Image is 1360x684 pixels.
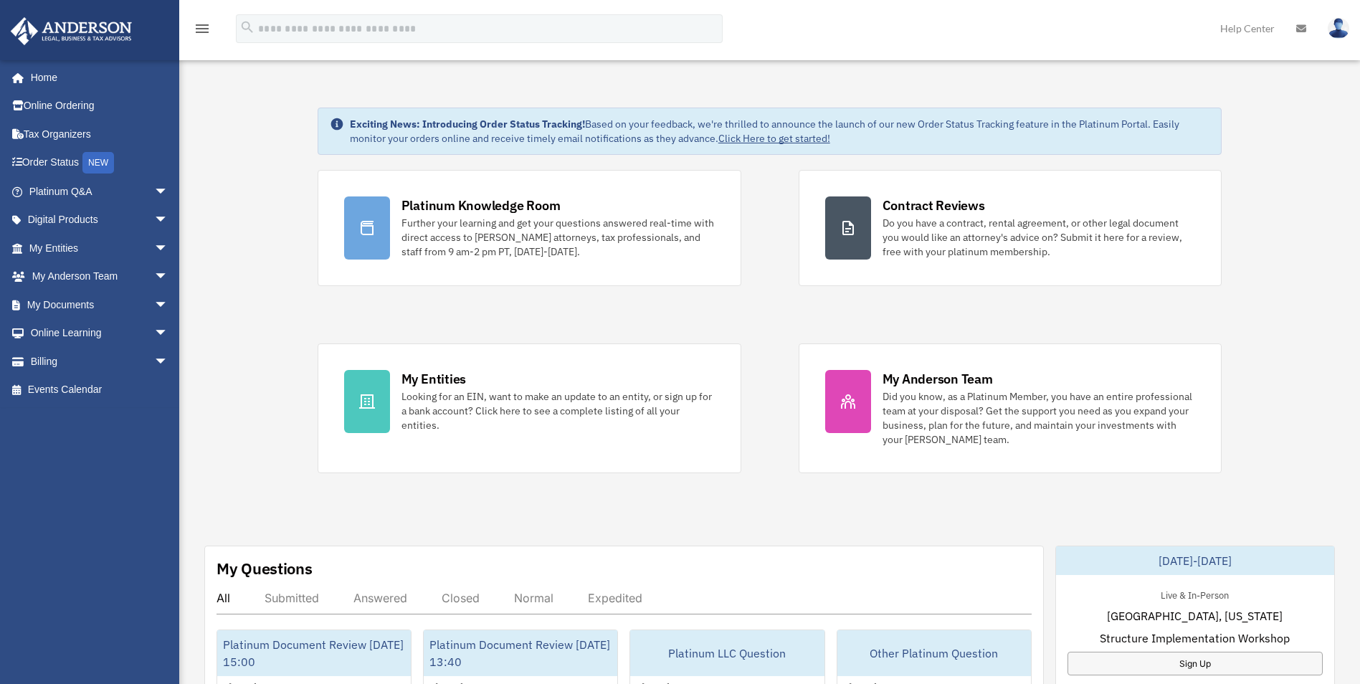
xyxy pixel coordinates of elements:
a: Platinum Knowledge Room Further your learning and get your questions answered real-time with dire... [318,170,741,286]
a: Contract Reviews Do you have a contract, rental agreement, or other legal document you would like... [799,170,1222,286]
div: All [217,591,230,605]
a: My Entitiesarrow_drop_down [10,234,190,262]
img: User Pic [1328,18,1349,39]
div: [DATE]-[DATE] [1056,546,1334,575]
div: Platinum Knowledge Room [401,196,561,214]
a: Click Here to get started! [718,132,830,145]
span: arrow_drop_down [154,290,183,320]
div: My Entities [401,370,466,388]
div: Further your learning and get your questions answered real-time with direct access to [PERSON_NAM... [401,216,715,259]
a: My Anderson Teamarrow_drop_down [10,262,190,291]
div: Do you have a contract, rental agreement, or other legal document you would like an attorney's ad... [883,216,1196,259]
a: Events Calendar [10,376,190,404]
span: arrow_drop_down [154,234,183,263]
div: My Anderson Team [883,370,993,388]
a: My Anderson Team Did you know, as a Platinum Member, you have an entire professional team at your... [799,343,1222,473]
i: search [239,19,255,35]
a: Platinum Q&Aarrow_drop_down [10,177,190,206]
div: Other Platinum Question [837,630,1031,676]
a: Order StatusNEW [10,148,190,178]
div: Answered [353,591,407,605]
a: My Entities Looking for an EIN, want to make an update to an entity, or sign up for a bank accoun... [318,343,741,473]
div: NEW [82,152,114,174]
div: Platinum Document Review [DATE] 15:00 [217,630,411,676]
a: Billingarrow_drop_down [10,347,190,376]
div: Live & In-Person [1149,586,1240,602]
span: arrow_drop_down [154,262,183,292]
div: Closed [442,591,480,605]
a: Sign Up [1067,652,1323,675]
div: Did you know, as a Platinum Member, you have an entire professional team at your disposal? Get th... [883,389,1196,447]
span: [GEOGRAPHIC_DATA], [US_STATE] [1107,607,1283,624]
div: Contract Reviews [883,196,985,214]
span: arrow_drop_down [154,347,183,376]
a: menu [194,25,211,37]
span: arrow_drop_down [154,319,183,348]
span: arrow_drop_down [154,206,183,235]
div: Normal [514,591,553,605]
a: Home [10,63,183,92]
img: Anderson Advisors Platinum Portal [6,17,136,45]
a: Online Ordering [10,92,190,120]
div: Platinum LLC Question [630,630,824,676]
div: My Questions [217,558,313,579]
div: Looking for an EIN, want to make an update to an entity, or sign up for a bank account? Click her... [401,389,715,432]
div: Based on your feedback, we're thrilled to announce the launch of our new Order Status Tracking fe... [350,117,1210,146]
i: menu [194,20,211,37]
strong: Exciting News: Introducing Order Status Tracking! [350,118,585,130]
a: Tax Organizers [10,120,190,148]
div: Expedited [588,591,642,605]
span: arrow_drop_down [154,177,183,206]
a: Digital Productsarrow_drop_down [10,206,190,234]
div: Submitted [265,591,319,605]
div: Platinum Document Review [DATE] 13:40 [424,630,617,676]
span: Structure Implementation Workshop [1100,630,1290,647]
a: Online Learningarrow_drop_down [10,319,190,348]
a: My Documentsarrow_drop_down [10,290,190,319]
